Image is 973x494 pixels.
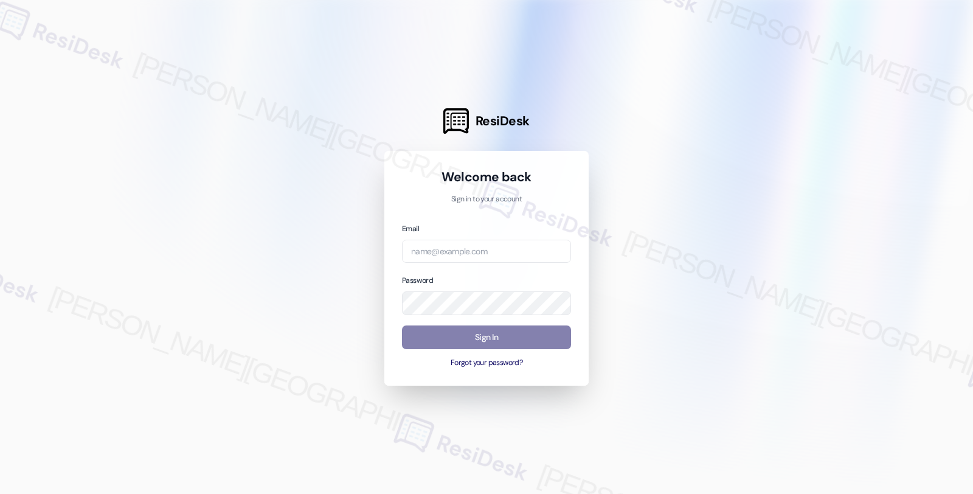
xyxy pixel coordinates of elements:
[402,325,571,349] button: Sign In
[402,240,571,263] input: name@example.com
[402,194,571,205] p: Sign in to your account
[402,224,419,234] label: Email
[476,113,530,130] span: ResiDesk
[402,169,571,186] h1: Welcome back
[402,276,433,285] label: Password
[402,358,571,369] button: Forgot your password?
[443,108,469,134] img: ResiDesk Logo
